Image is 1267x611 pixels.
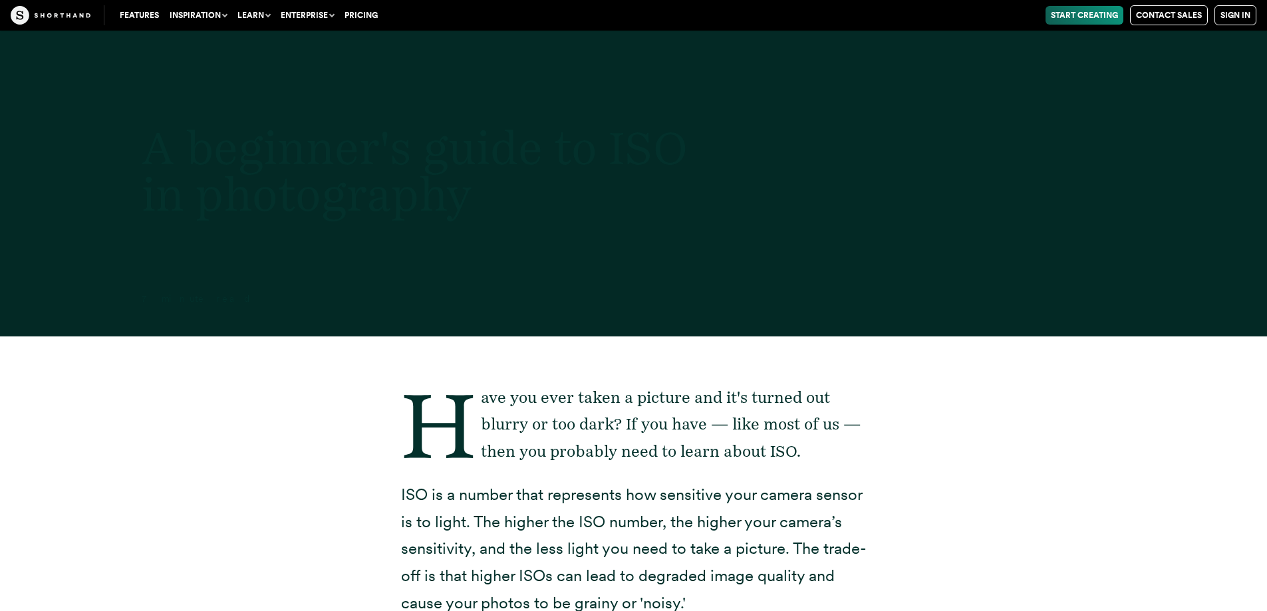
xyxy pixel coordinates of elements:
img: The Craft [11,6,90,25]
button: Inspiration [164,6,232,25]
p: Have you ever taken a picture and it's turned out blurry or too dark? If you have — like most of ... [401,384,867,465]
button: Learn [232,6,275,25]
a: Start Creating [1046,6,1123,25]
button: Enterprise [275,6,339,25]
a: Sign in [1214,5,1256,25]
a: Contact Sales [1130,5,1208,25]
span: 7 minute read [142,293,252,304]
a: Pricing [339,6,383,25]
a: Features [114,6,164,25]
span: A beginner's guide to ISO in photography [142,120,688,222]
